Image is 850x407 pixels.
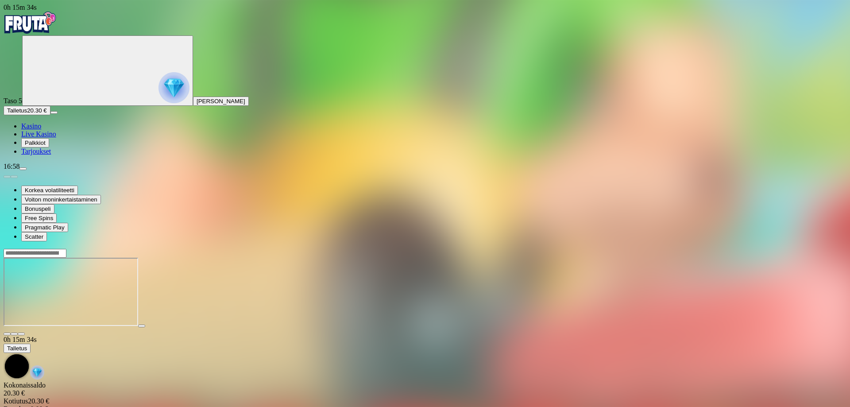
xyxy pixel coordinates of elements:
[21,232,47,241] button: Scatter
[21,138,49,147] button: Palkkiot
[22,35,193,106] button: reward progress
[4,333,11,335] button: close icon
[50,111,58,114] button: menu
[18,333,25,335] button: fullscreen icon
[4,336,846,381] div: Game menu
[4,258,138,326] iframe: Big Bass Bonanza - Hold & Spinner
[4,12,846,155] nav: Primary
[25,196,97,203] span: Voiton moninkertaistaminen
[27,107,46,114] span: 20.30 €
[7,107,27,114] span: Talletus
[4,389,846,397] div: 20.30 €
[30,365,44,380] img: reward-icon
[21,204,54,213] button: Bonuspeli
[4,12,57,34] img: Fruta
[21,186,78,195] button: Korkea volatiliteetti
[4,344,31,353] button: Talletus
[25,233,43,240] span: Scatter
[4,249,66,258] input: Search
[4,397,846,405] div: 20.30 €
[25,140,46,146] span: Palkkiot
[25,215,53,221] span: Free Spins
[4,397,28,405] span: Kotiutus
[19,167,27,170] button: menu
[7,345,27,352] span: Talletus
[25,224,65,231] span: Pragmatic Play
[21,195,101,204] button: Voiton moninkertaistaminen
[4,336,37,343] span: user session time
[4,97,22,105] span: Taso 5
[4,163,19,170] span: 16:58
[158,72,189,103] img: reward progress
[138,325,145,327] button: play icon
[25,187,74,194] span: Korkea volatiliteetti
[11,333,18,335] button: chevron-down icon
[25,205,51,212] span: Bonuspeli
[4,4,37,11] span: user session time
[21,130,56,138] a: Live Kasino
[193,97,249,106] button: [PERSON_NAME]
[4,27,57,35] a: Fruta
[197,98,245,105] span: [PERSON_NAME]
[4,122,846,155] nav: Main menu
[4,175,11,178] button: prev slide
[4,106,50,115] button: Talletusplus icon20.30 €
[21,122,41,130] a: Kasino
[11,175,18,178] button: next slide
[21,213,57,223] button: Free Spins
[4,381,846,397] div: Kokonaissaldo
[21,223,68,232] button: Pragmatic Play
[21,147,51,155] a: Tarjoukset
